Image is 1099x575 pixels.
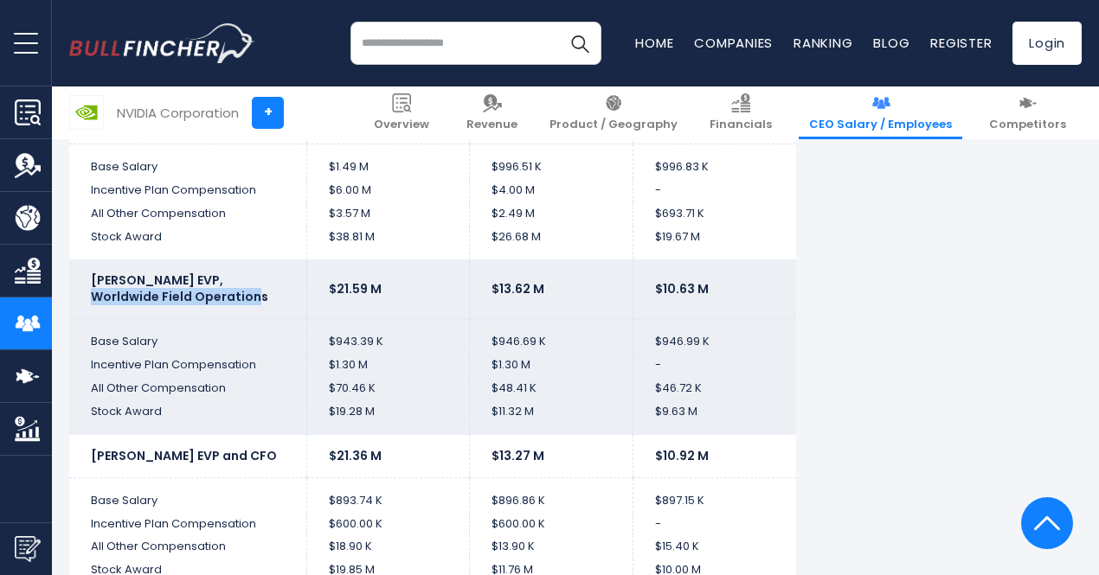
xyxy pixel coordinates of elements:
[69,23,255,63] img: bullfincher logo
[470,202,633,226] td: $2.49 M
[306,179,470,202] td: $6.00 M
[306,513,470,536] td: $600.00 K
[69,179,306,202] td: Incentive Plan Compensation
[69,226,306,260] td: Stock Award
[633,535,796,559] td: $15.40 K
[633,354,796,377] td: -
[699,86,782,139] a: Financials
[306,400,470,435] td: $19.28 M
[655,280,709,297] b: $10.63 M
[69,513,306,536] td: Incentive Plan Compensation
[979,86,1077,139] a: Competitors
[329,280,382,297] b: $21.59 M
[470,179,633,202] td: $4.00 M
[710,118,772,132] span: Financials
[492,280,544,297] b: $13.62 M
[558,22,601,65] button: Search
[306,354,470,377] td: $1.30 M
[252,97,284,129] a: +
[69,319,306,354] td: Base Salary
[306,319,470,354] td: $943.39 K
[633,477,796,512] td: $897.15 K
[633,226,796,260] td: $19.67 M
[117,103,239,123] div: NVIDIA Corporation
[70,96,103,129] img: NVDA logo
[635,34,673,52] a: Home
[306,226,470,260] td: $38.81 M
[492,447,544,464] b: $13.27 M
[470,226,633,260] td: $26.68 M
[633,179,796,202] td: -
[549,118,678,132] span: Product / Geography
[873,34,909,52] a: Blog
[306,377,470,400] td: $70.46 K
[69,23,255,63] a: Go to homepage
[69,354,306,377] td: Incentive Plan Compensation
[470,513,633,536] td: $600.00 K
[1012,22,1082,65] a: Login
[374,118,429,132] span: Overview
[470,535,633,559] td: $13.90 K
[470,477,633,512] td: $896.86 K
[633,513,796,536] td: -
[69,377,306,400] td: All Other Compensation
[633,319,796,354] td: $946.99 K
[633,400,796,435] td: $9.63 M
[69,144,306,178] td: Base Salary
[69,202,306,226] td: All Other Compensation
[633,202,796,226] td: $693.71 K
[470,319,633,354] td: $946.69 K
[794,34,852,52] a: Ranking
[69,477,306,512] td: Base Salary
[694,34,773,52] a: Companies
[91,272,268,305] b: [PERSON_NAME] EVP, Worldwide Field Operations
[799,86,962,139] a: CEO Salary / Employees
[306,202,470,226] td: $3.57 M
[655,447,709,464] b: $10.92 M
[306,535,470,559] td: $18.90 K
[329,447,382,464] b: $21.36 M
[470,144,633,178] td: $996.51 K
[470,354,633,377] td: $1.30 M
[306,477,470,512] td: $893.74 K
[363,86,440,139] a: Overview
[539,86,688,139] a: Product / Geography
[466,118,517,132] span: Revenue
[989,118,1066,132] span: Competitors
[633,144,796,178] td: $996.83 K
[470,400,633,435] td: $11.32 M
[69,535,306,559] td: All Other Compensation
[809,118,952,132] span: CEO Salary / Employees
[69,400,306,435] td: Stock Award
[306,144,470,178] td: $1.49 M
[470,377,633,400] td: $48.41 K
[633,377,796,400] td: $46.72 K
[930,34,992,52] a: Register
[456,86,528,139] a: Revenue
[91,447,277,464] b: [PERSON_NAME] EVP and CFO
